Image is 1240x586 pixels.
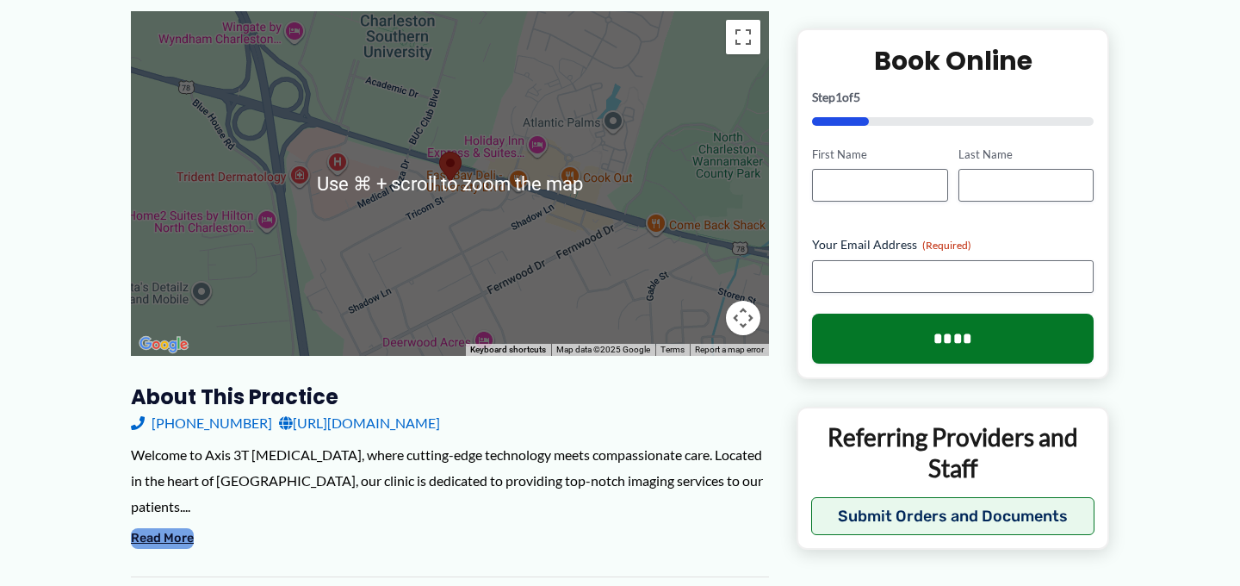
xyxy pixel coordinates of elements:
button: Map camera controls [726,301,760,335]
p: Step of [812,90,1094,103]
label: Your Email Address [812,236,1094,253]
button: Toggle fullscreen view [726,20,760,54]
div: Welcome to Axis 3T [MEDICAL_DATA], where cutting-edge technology meets compassionate care. Locate... [131,442,769,519]
label: First Name [812,146,947,162]
h3: About this practice [131,383,769,410]
a: Report a map error [695,345,764,354]
a: Open this area in Google Maps (opens a new window) [135,334,192,356]
label: Last Name [958,146,1094,162]
button: Keyboard shortcuts [470,344,546,356]
button: Read More [131,528,194,549]
p: Referring Providers and Staff [811,421,1094,484]
button: Submit Orders and Documents [811,496,1094,534]
span: Map data ©2025 Google [556,345,650,354]
img: Google [135,334,192,356]
h2: Book Online [812,43,1094,77]
a: [PHONE_NUMBER] [131,410,272,436]
span: 5 [853,89,860,103]
a: [URL][DOMAIN_NAME] [279,410,440,436]
a: Terms (opens in new tab) [660,345,685,354]
span: (Required) [922,239,971,252]
span: 1 [835,89,842,103]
